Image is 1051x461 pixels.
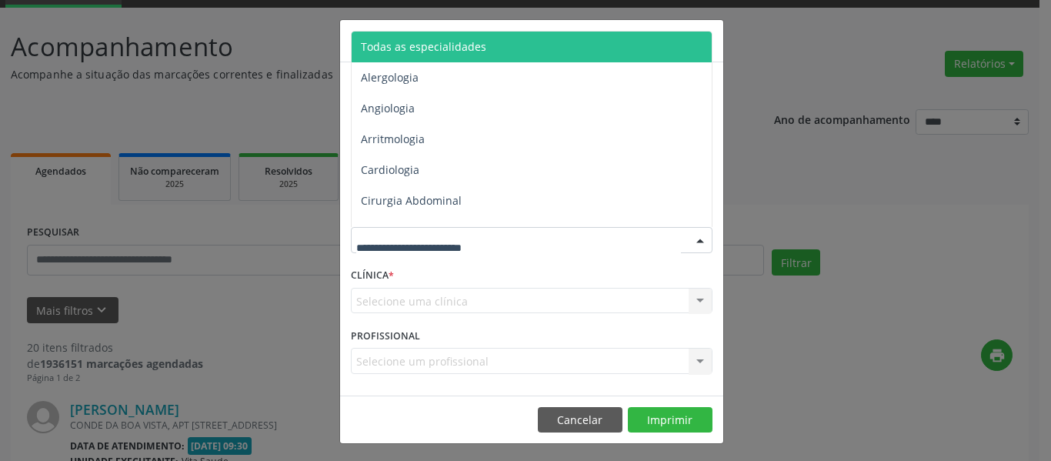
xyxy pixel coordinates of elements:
span: Todas as especialidades [361,39,486,54]
span: Cirurgia Bariatrica [361,224,455,239]
label: CLÍNICA [351,264,394,288]
span: Cirurgia Abdominal [361,193,462,208]
h5: Relatório de agendamentos [351,31,527,51]
span: Alergologia [361,70,419,85]
span: Cardiologia [361,162,419,177]
label: PROFISSIONAL [351,324,420,348]
button: Cancelar [538,407,622,433]
span: Angiologia [361,101,415,115]
button: Imprimir [628,407,712,433]
span: Arritmologia [361,132,425,146]
button: Close [692,20,723,58]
